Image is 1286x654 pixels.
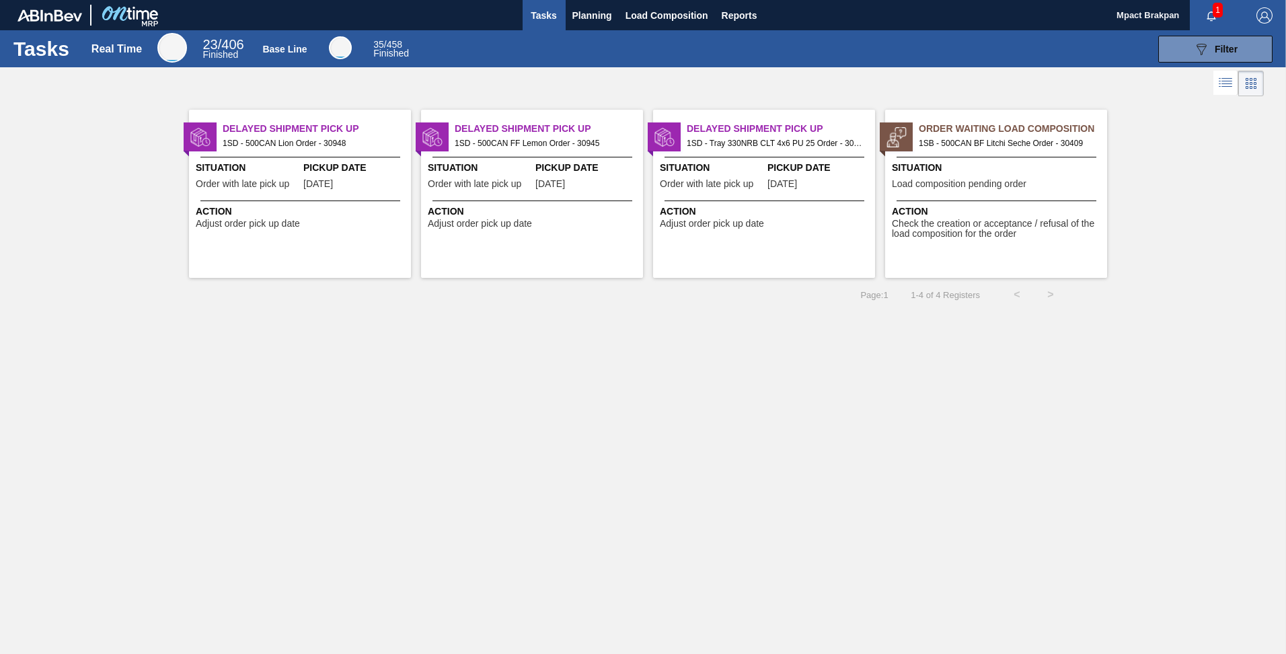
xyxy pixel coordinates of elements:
[919,136,1096,151] span: 1SB - 500CAN BF Litchi Seche Order - 30409
[373,48,409,59] span: Finished
[196,161,300,175] span: Situation
[190,127,211,147] img: status
[892,205,1104,219] span: Action
[428,219,532,229] span: Adjust order pick up date
[529,7,559,24] span: Tasks
[303,161,408,175] span: Pickup Date
[17,9,82,22] img: TNhmsLtSVTkK8tSr43FrP2fwEKptu5GPRR3wAAAABJRU5ErkJggg==
[373,39,402,50] span: / 458
[660,219,764,229] span: Adjust order pick up date
[1000,278,1034,312] button: <
[919,122,1107,136] span: Order Waiting Load Composition
[687,122,875,136] span: Delayed Shipment Pick Up
[535,161,640,175] span: Pickup Date
[1034,278,1067,312] button: >
[535,179,565,189] span: 08/21/2025
[202,37,243,52] span: / 406
[1190,6,1233,25] button: Notifications
[660,161,764,175] span: Situation
[202,37,217,52] span: 23
[262,44,307,54] div: Base Line
[687,136,864,151] span: 1SD - Tray 330NRB CLT 4x6 PU 25 Order - 30979
[767,161,872,175] span: Pickup Date
[572,7,612,24] span: Planning
[1213,71,1238,96] div: List Vision
[13,41,73,57] h1: Tasks
[196,179,289,189] span: Order with late pick up
[157,33,187,63] div: Real Time
[860,290,888,300] span: Page : 1
[626,7,708,24] span: Load Composition
[1238,71,1264,96] div: Card Vision
[654,127,675,147] img: status
[892,179,1026,189] span: Load composition pending order
[455,122,643,136] span: Delayed Shipment Pick Up
[767,179,797,189] span: 08/23/2025
[909,290,980,300] span: 1 - 4 of 4 Registers
[223,122,411,136] span: Delayed Shipment Pick Up
[428,161,532,175] span: Situation
[196,205,408,219] span: Action
[428,205,640,219] span: Action
[223,136,400,151] span: 1SD - 500CAN Lion Order - 30948
[1256,7,1273,24] img: Logout
[660,179,753,189] span: Order with late pick up
[428,179,521,189] span: Order with late pick up
[202,39,243,59] div: Real Time
[329,36,352,59] div: Base Line
[1213,3,1223,17] span: 1
[892,161,1104,175] span: Situation
[202,49,238,60] span: Finished
[373,40,409,58] div: Base Line
[422,127,443,147] img: status
[892,219,1104,240] span: Check the creation or acceptance / refusal of the load composition for the order
[91,43,142,55] div: Real Time
[660,205,872,219] span: Action
[1158,36,1273,63] button: Filter
[1215,44,1238,54] span: Filter
[303,179,333,189] span: 08/23/2025
[886,127,907,147] img: status
[722,7,757,24] span: Reports
[196,219,300,229] span: Adjust order pick up date
[373,39,384,50] span: 35
[455,136,632,151] span: 1SD - 500CAN FF Lemon Order - 30945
